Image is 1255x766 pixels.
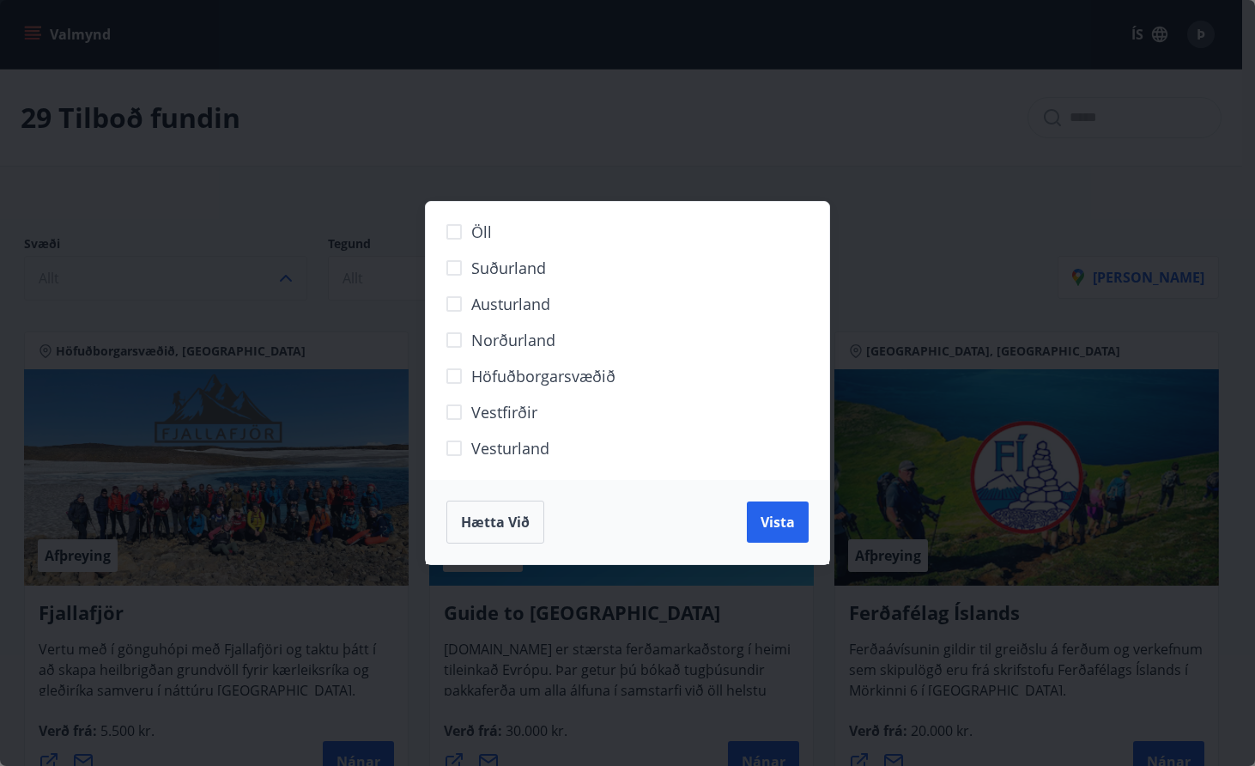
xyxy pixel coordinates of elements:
[471,329,555,351] span: Norðurland
[471,257,546,279] span: Suðurland
[446,501,544,544] button: Hætta við
[471,365,615,387] span: Höfuðborgarsvæðið
[471,221,492,243] span: Öll
[761,513,795,532] span: Vista
[747,502,809,543] button: Vista
[461,513,530,532] span: Hætta við
[471,401,537,423] span: Vestfirðir
[471,437,549,459] span: Vesturland
[471,293,550,315] span: Austurland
